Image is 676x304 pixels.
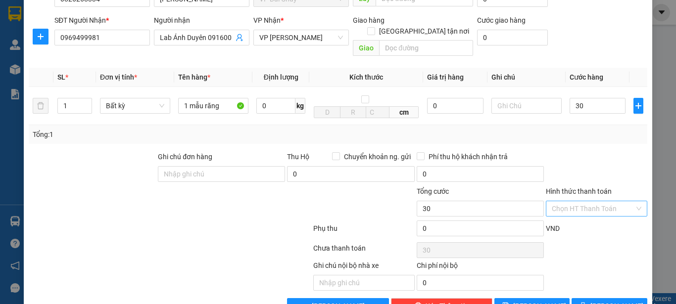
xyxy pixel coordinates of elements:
[33,33,48,41] span: plus
[477,30,548,45] input: Cước giao hàng
[259,30,343,45] span: VP Dương Đình Nghệ
[491,98,562,114] input: Ghi Chú
[417,187,449,195] span: Tổng cước
[158,153,212,161] label: Ghi chú đơn hàng
[353,40,379,56] span: Giao
[427,73,464,81] span: Giá trị hàng
[312,223,416,240] div: Phụ thu
[313,275,415,291] input: Nhập ghi chú
[487,68,566,87] th: Ghi chú
[546,187,612,195] label: Hình thức thanh toán
[366,106,389,118] input: C
[314,106,340,118] input: D
[236,34,243,42] span: user-add
[634,102,643,110] span: plus
[154,15,249,26] div: Người nhận
[158,166,285,182] input: Ghi chú đơn hàng
[33,129,262,140] div: Tổng: 1
[287,153,309,161] span: Thu Hộ
[178,98,248,114] input: VD: Bàn, Ghế
[349,73,383,81] span: Kích thước
[12,66,98,92] span: Gửi hàng Hạ Long: Hotline:
[264,73,298,81] span: Định lượng
[33,29,48,44] button: plus
[178,73,210,81] span: Tên hàng
[379,40,473,56] input: Dọc đường
[106,98,164,113] span: Bất kỳ
[8,29,103,64] span: Gửi hàng [GEOGRAPHIC_DATA]: Hotline:
[100,73,137,81] span: Đơn vị tính
[24,46,102,64] strong: 0888 827 827 - 0848 827 827
[312,243,416,260] div: Chưa thanh toán
[253,16,281,24] span: VP Nhận
[546,224,560,232] span: VND
[427,98,483,114] input: 0
[570,73,603,81] span: Cước hàng
[295,98,305,114] span: kg
[33,98,48,114] button: delete
[353,16,385,24] span: Giao hàng
[389,106,419,118] span: cm
[477,16,526,24] label: Cước giao hàng
[633,98,643,114] button: plus
[313,260,415,275] div: Ghi chú nội bộ nhà xe
[14,5,97,26] strong: Công ty TNHH Phúc Xuyên
[8,38,103,55] strong: 024 3236 3236 -
[340,151,415,162] span: Chuyển khoản ng. gửi
[425,151,512,162] span: Phí thu hộ khách nhận trả
[417,260,544,275] div: Chi phí nội bộ
[340,106,367,118] input: R
[57,73,65,81] span: SL
[54,15,150,26] div: SĐT Người Nhận
[375,26,473,37] span: [GEOGRAPHIC_DATA] tận nơi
